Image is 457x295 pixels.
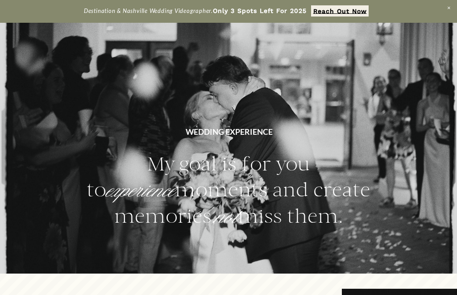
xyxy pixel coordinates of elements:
h2: My goal is for you to moments and create memories, miss them. [65,151,393,230]
em: not [215,205,238,229]
strong: WEDDING EXPERIENCE [186,127,273,137]
a: Reach Out Now [311,5,369,17]
strong: Reach Out Now [313,7,367,14]
em: experience [106,179,175,203]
